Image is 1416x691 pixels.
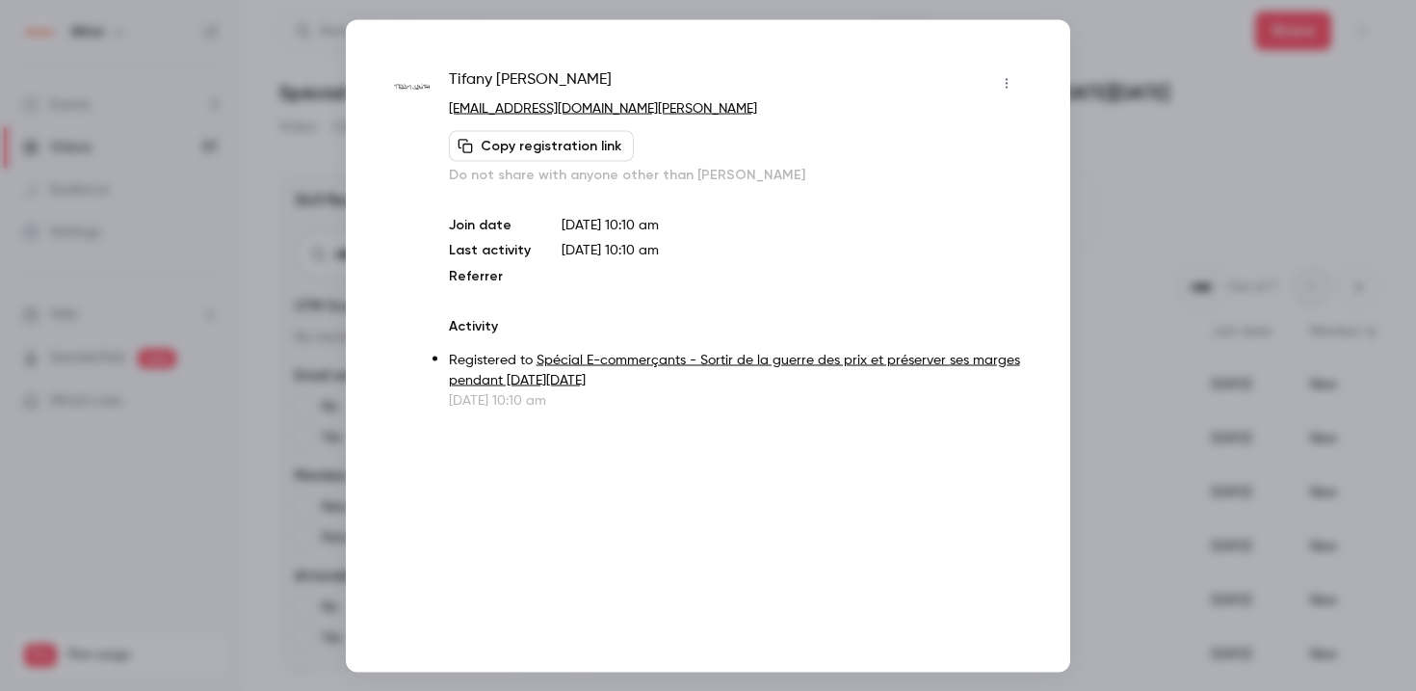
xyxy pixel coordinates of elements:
[449,266,531,285] p: Referrer
[562,243,659,256] span: [DATE] 10:10 am
[449,130,634,161] button: Copy registration link
[449,353,1020,386] a: Spécial E-commerçants - Sortir de la guerre des prix et préserver ses marges pendant [DATE][DATE]
[449,101,757,115] a: [EMAIL_ADDRESS][DOMAIN_NAME][PERSON_NAME]
[449,240,531,260] p: Last activity
[562,215,1022,234] p: [DATE] 10:10 am
[449,215,531,234] p: Join date
[449,316,1022,335] p: Activity
[449,390,1022,410] p: [DATE] 10:10 am
[449,165,1022,184] p: Do not share with anyone other than [PERSON_NAME]
[449,67,612,98] span: Tifany [PERSON_NAME]
[394,84,430,90] img: teddy-smith.com
[449,350,1022,390] p: Registered to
